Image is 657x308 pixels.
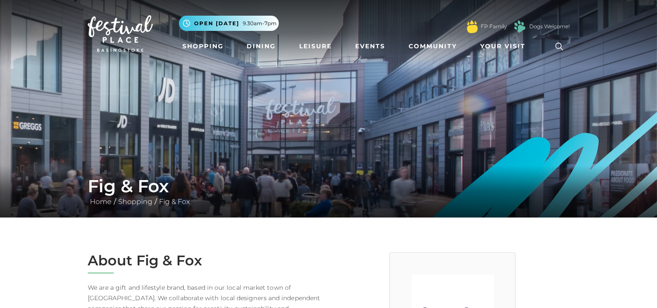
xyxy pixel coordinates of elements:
[352,38,389,54] a: Events
[481,23,507,30] a: FP Family
[88,252,322,269] h2: About Fig & Fox
[477,38,533,54] a: Your Visit
[529,23,570,30] a: Dogs Welcome!
[480,42,525,51] span: Your Visit
[81,176,576,207] div: / /
[179,38,227,54] a: Shopping
[243,20,277,27] span: 9.30am-7pm
[157,198,192,206] a: Fig & Fox
[405,38,460,54] a: Community
[296,38,335,54] a: Leisure
[194,20,239,27] span: Open [DATE]
[88,15,153,52] img: Festival Place Logo
[179,16,279,31] button: Open [DATE] 9.30am-7pm
[88,176,570,197] h1: Fig & Fox
[88,198,114,206] a: Home
[243,38,279,54] a: Dining
[116,198,155,206] a: Shopping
